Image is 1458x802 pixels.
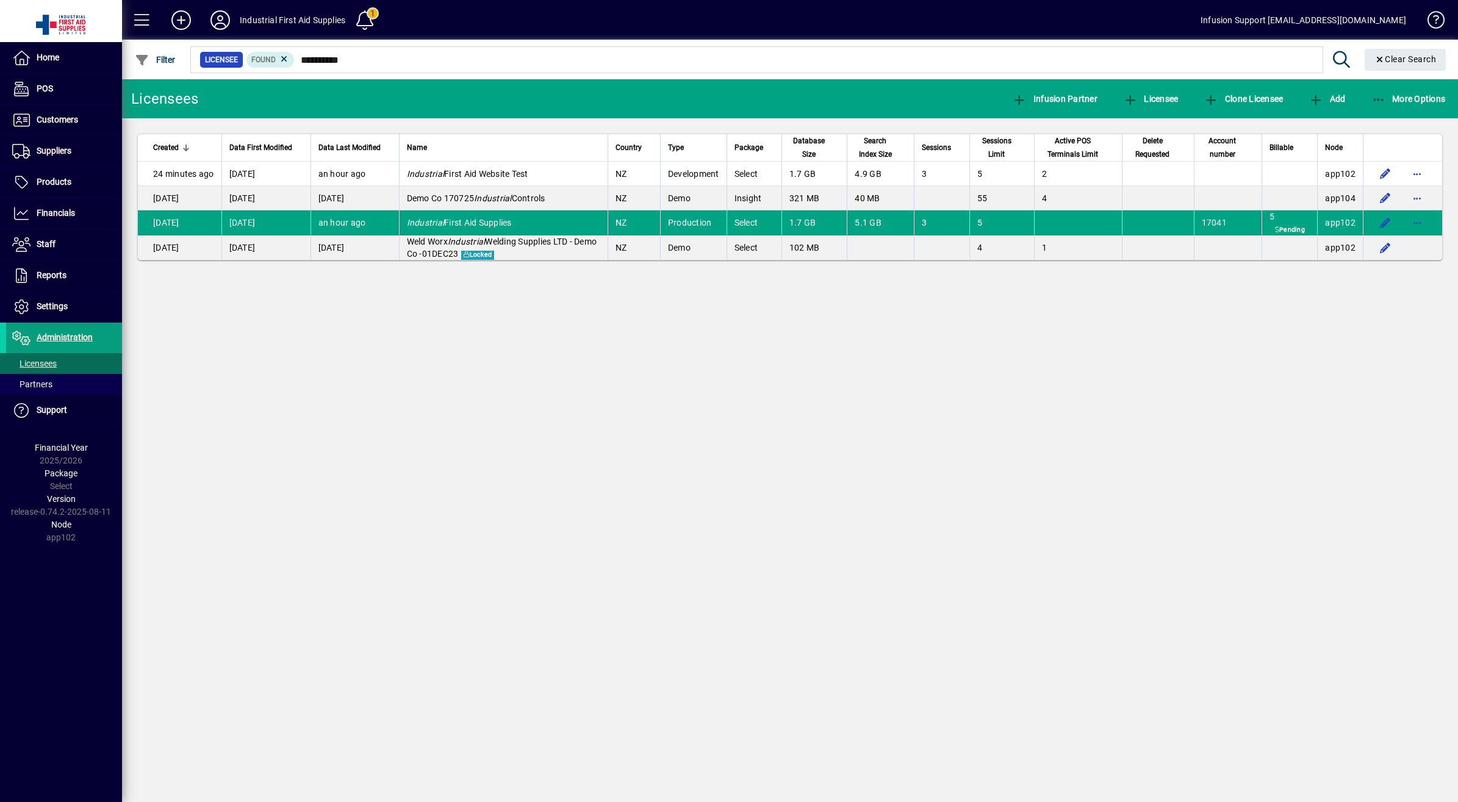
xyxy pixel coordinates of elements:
[205,54,238,66] span: Licensee
[1201,10,1406,30] div: Infusion Support [EMAIL_ADDRESS][DOMAIN_NAME]
[311,235,399,260] td: [DATE]
[1305,88,1348,110] button: Add
[668,141,684,154] span: Type
[6,74,122,104] a: POS
[246,52,295,68] mat-chip: Found Status: Found
[6,43,122,73] a: Home
[37,301,68,311] span: Settings
[448,237,486,246] em: Industrial
[461,251,494,260] span: Locked
[781,186,847,210] td: 321 MB
[789,134,829,161] span: Database Size
[311,186,399,210] td: [DATE]
[37,146,71,156] span: Suppliers
[734,141,774,154] div: Package
[855,134,906,161] div: Search Index Size
[407,169,445,179] em: Industrial
[251,55,276,64] span: Found
[37,270,66,280] span: Reports
[407,141,600,154] div: Name
[969,235,1035,260] td: 4
[977,134,1016,161] span: Sessions Limit
[727,186,781,210] td: Insight
[781,162,847,186] td: 1.7 GB
[37,115,78,124] span: Customers
[1201,88,1286,110] button: Clone Licensee
[1194,210,1262,235] td: 17041
[132,49,179,71] button: Filter
[734,141,763,154] span: Package
[6,395,122,426] a: Support
[660,210,727,235] td: Production
[1325,243,1356,252] span: app102.prod.infusionbusinesssoftware.com
[914,210,969,235] td: 3
[6,136,122,166] a: Suppliers
[847,210,913,235] td: 5.1 GB
[922,141,962,154] div: Sessions
[781,210,847,235] td: 1.7 GB
[1374,54,1437,64] span: Clear Search
[6,198,122,229] a: Financials
[221,186,311,210] td: [DATE]
[1009,88,1101,110] button: Infusion Partner
[1262,210,1318,235] td: 5
[1042,134,1104,161] span: Active POS Terminals Limit
[6,105,122,135] a: Customers
[1325,218,1356,227] span: app102.prod.infusionbusinesssoftware.com
[1042,134,1115,161] div: Active POS Terminals Limit
[45,468,77,478] span: Package
[1202,134,1254,161] div: Account number
[6,353,122,374] a: Licensees
[35,443,88,453] span: Financial Year
[37,177,71,187] span: Products
[407,193,545,203] span: Demo Co 170725 Controls
[318,141,392,154] div: Data Last Modified
[311,210,399,235] td: an hour ago
[47,494,76,504] span: Version
[1269,141,1310,154] div: Billable
[135,55,176,65] span: Filter
[138,210,221,235] td: [DATE]
[1325,169,1356,179] span: app102.prod.infusionbusinesssoftware.com
[240,10,345,30] div: Industrial First Aid Supplies
[6,260,122,291] a: Reports
[969,210,1035,235] td: 5
[847,162,913,186] td: 4.9 GB
[1376,238,1395,257] button: Edit
[37,239,56,249] span: Staff
[221,162,311,186] td: [DATE]
[660,162,727,186] td: Development
[229,141,303,154] div: Data First Modified
[969,162,1035,186] td: 5
[407,237,597,259] span: Weld Worx Welding Supplies LTD - Demo Co -01DEC23
[12,379,52,389] span: Partners
[37,405,67,415] span: Support
[1371,94,1446,104] span: More Options
[1418,2,1443,42] a: Knowledge Base
[37,208,75,218] span: Financials
[727,210,781,235] td: Select
[1407,164,1427,184] button: More options
[221,235,311,260] td: [DATE]
[318,141,381,154] span: Data Last Modified
[1365,49,1446,71] button: Clear
[922,141,951,154] span: Sessions
[847,186,913,210] td: 40 MB
[608,210,660,235] td: NZ
[138,162,221,186] td: 24 minutes ago
[660,186,727,210] td: Demo
[1325,141,1356,154] div: Node
[1202,134,1243,161] span: Account number
[1325,193,1356,203] span: app104.prod.infusionbusinesssoftware.com
[727,235,781,260] td: Select
[37,52,59,62] span: Home
[1130,134,1176,161] span: Delete Requested
[201,9,240,31] button: Profile
[153,141,179,154] span: Created
[407,218,512,227] span: First Aid Supplies
[37,332,93,342] span: Administration
[977,134,1027,161] div: Sessions Limit
[1407,213,1427,232] button: More options
[131,89,198,109] div: Licensees
[221,210,311,235] td: [DATE]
